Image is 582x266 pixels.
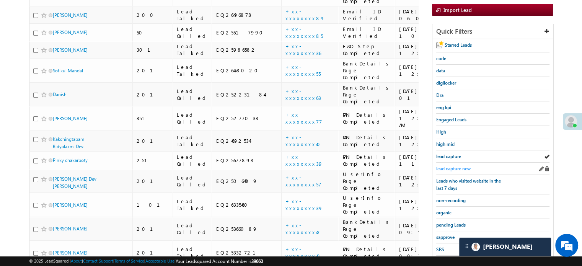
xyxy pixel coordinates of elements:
div: Lead Talked [177,246,209,259]
span: data [436,68,445,73]
a: [PERSON_NAME] Dev [PERSON_NAME] [53,176,96,189]
div: BankDetails Page Completed [343,84,391,105]
span: © 2025 LeadSquared | | | | | [29,258,263,265]
a: About [71,258,82,263]
a: +xx-xxxxxxxx40 [285,134,325,147]
div: 201 [137,249,169,256]
div: Email ID Verified [343,8,391,22]
div: [DATE] 12:59 PM [399,198,448,212]
div: [DATE] 11:43 PM [399,153,448,167]
a: +xx-xxxxxxxx42 [285,222,322,235]
div: 50 [137,29,169,36]
div: [DATE] 10:55 PM [399,26,448,39]
div: Lead Talked [177,43,209,57]
div: [DATE] 12:38 AM [399,43,448,57]
div: 101 [137,201,169,208]
div: [DATE] 09:13 AM [399,222,448,236]
a: +xx-xxxxxxxx89 [285,8,325,21]
div: Lead Talked [177,64,209,77]
a: +xx-xxxxxxxx40 [285,246,325,259]
a: +xx-xxxxxxxx39 [285,153,323,167]
span: lead capture [436,153,461,159]
span: sapprove [436,234,455,240]
a: Pinky chakarboty [53,157,88,163]
img: d_60004797649_company_0_60004797649 [13,40,32,50]
div: EQ25517990 [216,29,278,36]
div: Email ID Verified [343,26,391,39]
a: +xx-xxxxxxxx55 [285,64,321,77]
span: pending Leads [436,222,466,228]
a: Terms of Service [114,258,144,263]
div: 251 [137,157,169,164]
div: Lead Called [177,88,209,101]
div: 201 [137,225,169,232]
div: [DATE] 12:22 AM [399,64,448,77]
span: SRS [436,246,444,252]
span: eng kpi [436,104,451,110]
div: PAN Details Completed [343,134,391,148]
img: Carter [471,243,480,251]
em: Start Chat [104,208,139,219]
div: Lead Called [177,111,209,125]
span: Dra [436,92,443,98]
span: lead capture new [436,166,471,171]
div: [DATE] 06:05 PM [399,8,448,22]
a: Kakchingtabam Bidyalaxmi Devi [53,136,85,149]
span: Engaged Leads [436,117,466,122]
span: Carter [483,243,533,250]
div: PAN Details Completed [343,153,391,167]
div: BankDetails Page Completed [343,219,391,239]
div: Quick Filters [432,24,553,39]
div: Lead Called [177,153,209,167]
span: Leads who visited website in the last 7 days [436,178,501,191]
a: +xx-xxxxxxxx39 [285,198,323,211]
div: EQ25223184 [216,91,278,98]
div: 201 [137,67,169,74]
div: Lead Called [177,26,209,39]
div: Minimize live chat window [126,4,144,22]
div: 201 [137,137,169,144]
a: [PERSON_NAME] [53,116,88,121]
div: Chat with us now [40,40,129,50]
div: 201 [137,91,169,98]
a: [PERSON_NAME] [53,250,88,256]
div: EQ26335460 [216,201,278,208]
div: EQ26496878 [216,11,278,18]
span: code [436,55,446,61]
div: [DATE] 09:21 AM [399,246,448,259]
div: Lead Talked [177,134,209,148]
a: +xx-xxxxxxxx77 [285,111,322,125]
div: Lead Talked [177,8,209,22]
span: high mid [436,141,455,147]
a: Sofikul Mandal [53,68,83,73]
span: High [436,129,446,135]
div: PAN Details Completed [343,246,391,259]
div: UserInfo Page Completed [343,194,391,215]
div: [DATE] 12:06 AM [399,134,448,148]
span: Import Lead [443,7,472,13]
span: digilocker [436,80,456,86]
a: [PERSON_NAME] [53,226,88,232]
div: UserInfo Page Completed [343,171,391,191]
div: [DATE] 01:25 AM [399,88,448,101]
span: Your Leadsquared Account Number is [176,258,263,264]
div: BankDetails Page Completed [343,60,391,81]
img: carter-drag [464,243,470,249]
div: PAN Details Completed [343,111,391,125]
div: Lead Called [177,174,209,188]
div: 201 [137,178,169,184]
div: 200 [137,11,169,18]
a: Contact Support [83,258,113,263]
div: [DATE] 12:11 AM [399,108,448,129]
div: EQ26458020 [216,67,278,74]
a: +xx-xxxxxxxx57 [285,174,321,188]
a: +xx-xxxxxxxx36 [285,43,321,56]
div: EQ25366089 [216,225,278,232]
span: organic [436,210,452,215]
span: 39660 [251,258,263,264]
div: carter-dragCarter[PERSON_NAME] [459,237,551,256]
span: non-recording [436,197,466,203]
span: Starred Leads [445,42,472,48]
div: [DATE] 12:59 PM [399,174,448,188]
div: EQ24692534 [216,137,278,144]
